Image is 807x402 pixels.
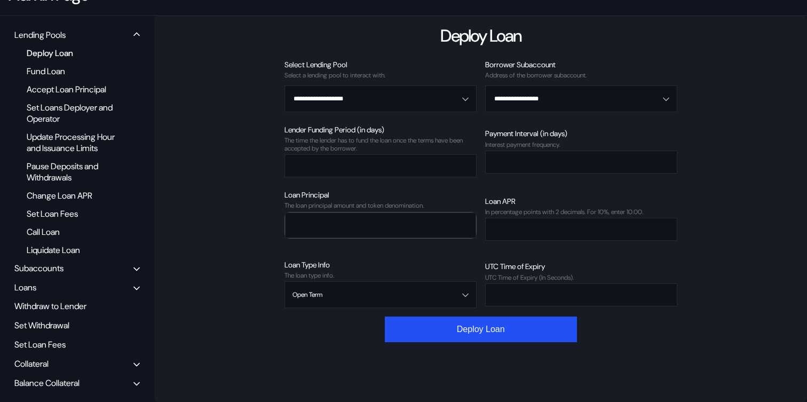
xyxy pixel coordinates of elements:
[21,100,125,126] div: Set Loans Deployer and Operator
[21,207,125,221] div: Set Loan Fees
[11,298,144,314] div: Withdraw to Lender
[485,72,677,79] div: Address of the borrower subaccount.
[485,85,677,112] button: Open menu
[14,263,64,274] div: Subaccounts
[21,46,125,60] div: Deploy Loan
[485,129,677,138] div: Payment Interval (in days)
[21,64,125,78] div: Fund Loan
[284,125,477,135] div: Lender Funding Period (in days)
[284,60,477,69] div: Select Lending Pool
[21,130,125,155] div: Update Processing Hour and Issuance Limits
[485,262,677,271] div: UTC Time of Expiry
[14,29,66,41] div: Lending Pools
[284,85,477,112] button: Open menu
[284,137,477,152] div: The time the lender has to fund the loan once the terms have been accepted by the borrower.
[14,377,80,389] div: Balance Collateral
[21,159,125,185] div: Pause Deposits and Withdrawals
[385,317,577,342] button: Deploy Loan
[440,25,521,47] div: Deploy Loan
[485,208,677,216] div: In percentage points with 2 decimals. For 10%, enter 10.00.
[11,336,144,353] div: Set Loan Fees
[11,317,144,334] div: Set Withdrawal
[284,260,477,270] div: Loan Type Info
[21,82,125,97] div: Accept Loan Principal
[485,60,677,69] div: Borrower Subaccount
[21,188,125,203] div: Change Loan APR
[14,282,36,293] div: Loans
[284,190,477,200] div: Loan Principal
[14,358,49,369] div: Collateral
[284,202,477,209] div: The loan principal amount and token denomination.
[21,243,125,257] div: Liquidate Loan
[21,225,125,239] div: Call Loan
[485,274,677,281] div: UTC Time of Expiry (In Seconds).
[284,72,477,79] div: Select a lending pool to interact with.
[284,281,477,308] button: Open menu
[284,272,477,279] div: The loan type info.
[292,291,322,298] div: Open Term
[485,196,677,206] div: Loan APR
[485,141,677,148] div: Interest payment frequency.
